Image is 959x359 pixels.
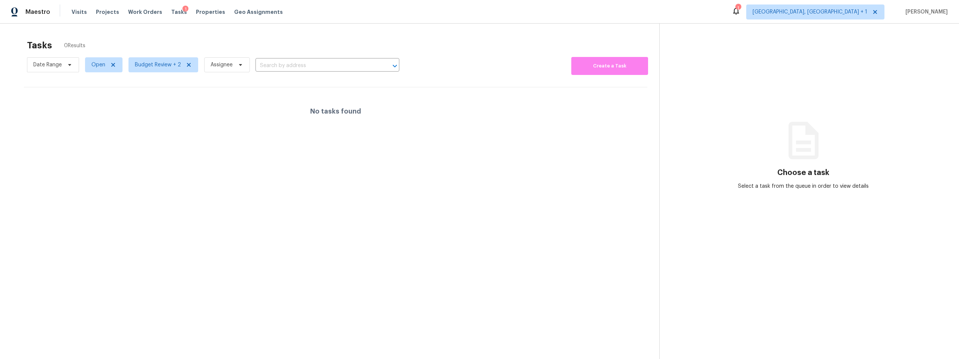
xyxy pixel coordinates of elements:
span: Geo Assignments [234,8,283,16]
div: 1 [735,4,741,12]
h2: Tasks [27,42,52,49]
span: Projects [96,8,119,16]
h3: Choose a task [777,169,829,177]
input: Search by address [255,60,378,72]
button: Create a Task [571,57,648,75]
span: Date Range [33,61,62,69]
span: Visits [72,8,87,16]
span: [PERSON_NAME] [902,8,948,16]
h4: No tasks found [310,108,361,115]
button: Open [390,61,400,71]
span: Open [91,61,105,69]
span: [GEOGRAPHIC_DATA], [GEOGRAPHIC_DATA] + 1 [753,8,867,16]
div: Select a task from the queue in order to view details [732,182,875,190]
div: 1 [182,6,188,13]
span: Maestro [25,8,50,16]
span: Properties [196,8,225,16]
span: Tasks [171,9,187,15]
span: Create a Task [575,62,644,70]
span: 0 Results [64,42,85,49]
span: Budget Review + 2 [135,61,181,69]
span: Work Orders [128,8,162,16]
span: Assignee [211,61,233,69]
